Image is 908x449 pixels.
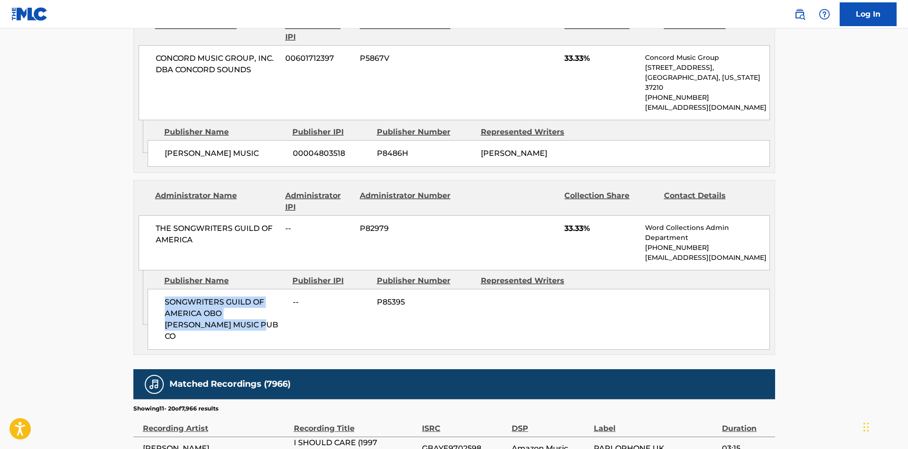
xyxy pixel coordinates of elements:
[360,20,452,43] div: Administrator Number
[645,73,769,93] p: [GEOGRAPHIC_DATA], [US_STATE] 37210
[292,126,370,138] div: Publisher IPI
[377,148,474,159] span: P8486H
[360,190,452,213] div: Administrator Number
[645,53,769,63] p: Concord Music Group
[377,275,474,287] div: Publisher Number
[564,223,638,234] span: 33.33%
[165,296,286,342] span: SONGWRITERS GUILD OF AMERICA OBO [PERSON_NAME] MUSIC PUB CO
[794,9,805,20] img: search
[169,379,290,390] h5: Matched Recordings (7966)
[156,223,279,246] span: THE SONGWRITERS GUILD OF AMERICA
[512,413,589,434] div: DSP
[594,413,717,434] div: Label
[564,190,656,213] div: Collection Share
[285,223,353,234] span: --
[165,148,286,159] span: [PERSON_NAME] MUSIC
[360,53,452,64] span: P5867V
[645,223,769,243] p: Word Collections Admin Department
[481,275,578,287] div: Represented Writers
[840,2,897,26] a: Log In
[294,413,417,434] div: Recording Title
[285,53,353,64] span: 00601712397
[360,223,452,234] span: P82979
[285,190,353,213] div: Administrator IPI
[293,296,370,308] span: --
[155,20,278,43] div: Administrator Name
[564,20,656,43] div: Collection Share
[722,413,770,434] div: Duration
[815,5,834,24] div: Help
[645,63,769,73] p: [STREET_ADDRESS],
[645,93,769,103] p: [PHONE_NUMBER]
[293,148,370,159] span: 00004803518
[645,253,769,263] p: [EMAIL_ADDRESS][DOMAIN_NAME]
[292,275,370,287] div: Publisher IPI
[645,103,769,113] p: [EMAIL_ADDRESS][DOMAIN_NAME]
[164,126,285,138] div: Publisher Name
[790,5,809,24] a: Public Search
[156,53,279,76] span: CONCORD MUSIC GROUP, INC. DBA CONCORD SOUNDS
[861,403,908,449] iframe: Chat Widget
[664,20,756,43] div: Contact Details
[664,190,756,213] div: Contact Details
[564,53,638,64] span: 33.33%
[481,149,547,158] span: [PERSON_NAME]
[377,296,474,308] span: P85395
[645,243,769,253] p: [PHONE_NUMBER]
[149,379,160,390] img: Matched Recordings
[164,275,285,287] div: Publisher Name
[422,413,507,434] div: ISRC
[133,404,218,413] p: Showing 11 - 20 of 7,966 results
[863,413,869,441] div: Drag
[11,7,48,21] img: MLC Logo
[285,20,353,43] div: Administrator IPI
[155,190,278,213] div: Administrator Name
[819,9,830,20] img: help
[143,413,289,434] div: Recording Artist
[377,126,474,138] div: Publisher Number
[481,126,578,138] div: Represented Writers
